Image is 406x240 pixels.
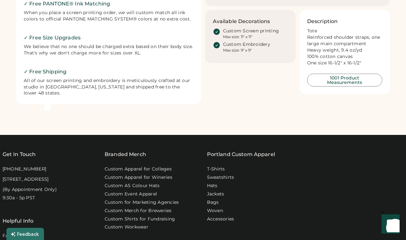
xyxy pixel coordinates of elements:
a: Custom Workwear [105,224,148,230]
h3: Available Decorations [213,18,270,25]
div: When you place a screen printing order, we will custom match all ink colors to official PANTONE M... [24,10,194,22]
iframe: Front Chat [376,211,403,239]
a: Custom Apparel for Wineries [105,174,172,181]
div: All of our screen printing and embroidery is meticulously crafted at our studio in [GEOGRAPHIC_DA... [24,78,194,97]
a: Bags [207,199,219,206]
div: Max size: 11" x 11" [223,34,252,39]
h2: ✓ Free Size Upgrades [24,34,194,42]
h2: ✓ Free Shipping [24,68,194,76]
a: Custom Apparel for Colleges [105,166,172,172]
div: Tote Reinforced shoulder straps, one large main compartment Heavy weight, 9.4 oz/yd 100% cotton c... [307,28,382,66]
a: Custom AS Colour Hats [105,183,160,189]
a: Sweatshirts [207,174,234,181]
div: Get In Touch [3,151,36,158]
h3: Description [307,18,338,25]
a: Accessories [207,216,234,222]
a: FAQ [3,233,13,239]
a: Custom Event Apparel [105,191,157,197]
a: Woven [207,208,223,214]
div: Custom Embroidery [223,41,270,48]
a: Custom Merch for Breweries [105,208,172,214]
div: (By Appointment Only) [3,186,57,193]
a: T-Shirts [207,166,225,172]
a: Custom for Marketing Agencies [105,199,179,206]
div: 9:30a - 5p PST [3,195,35,201]
div: Helpful Info [3,217,34,225]
div: Max size: 9" x 9" [223,48,252,53]
div: [STREET_ADDRESS] [3,176,49,183]
a: Jackets [207,191,224,197]
div: We believe that no one should be charged extra based on their body size. That's why we don't char... [24,44,194,56]
button: 1001 Product Measurements [307,74,382,87]
div: Custom Screen printing [223,28,279,34]
div: [PHONE_NUMBER] [3,166,47,172]
a: Hats [207,183,218,189]
a: Portland Custom Apparel [207,151,275,158]
div: Branded Merch [105,151,146,158]
a: Custom Shirts for Fundraising [105,216,175,222]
